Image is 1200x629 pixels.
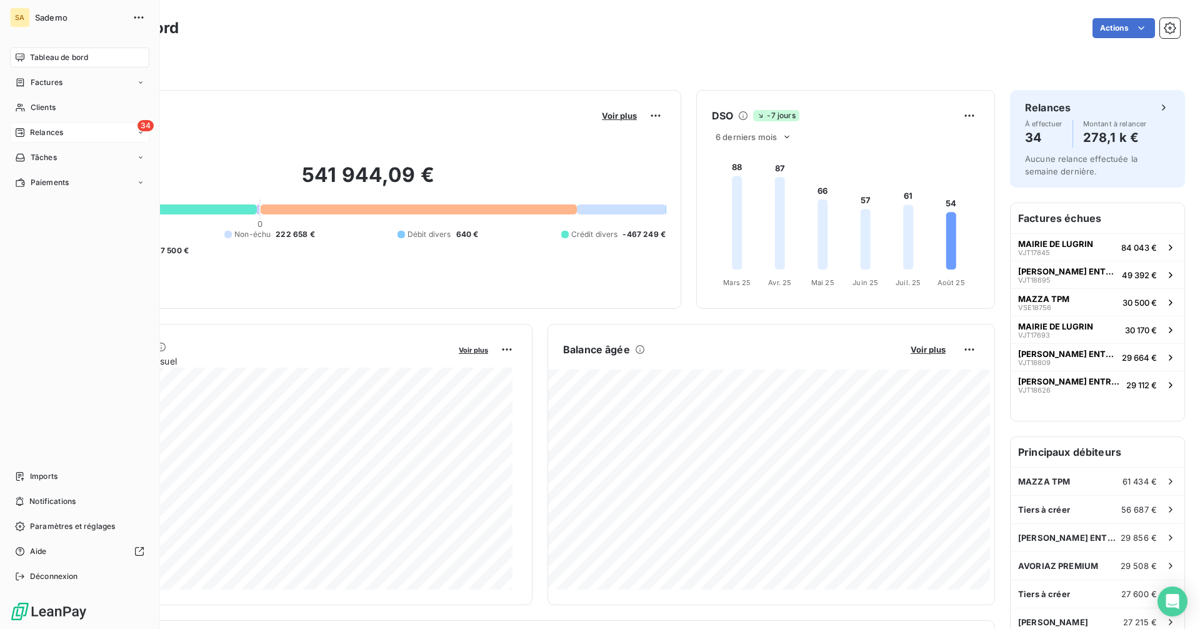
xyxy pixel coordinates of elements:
[1157,586,1187,616] div: Open Intercom Messenger
[1011,343,1184,371] button: [PERSON_NAME] ENTREPRISESVJT1880929 664 €
[234,229,271,240] span: Non-échu
[1121,589,1157,599] span: 27 600 €
[1122,353,1157,363] span: 29 664 €
[563,342,630,357] h6: Balance âgée
[1011,261,1184,288] button: [PERSON_NAME] ENTREPRISESVJT1869549 392 €
[29,496,76,507] span: Notifications
[1018,561,1098,571] span: AVORIAZ PREMIUM
[10,173,149,193] a: Paiements
[1123,617,1157,627] span: 27 215 €
[1121,505,1157,515] span: 56 687 €
[10,148,149,168] a: Tâches
[1083,128,1147,148] h4: 278,1 k €
[1018,349,1117,359] span: [PERSON_NAME] ENTREPRISES
[1025,128,1062,148] h4: 34
[1018,617,1088,627] span: [PERSON_NAME]
[10,73,149,93] a: Factures
[712,108,733,123] h6: DSO
[276,229,314,240] span: 222 658 €
[598,110,641,121] button: Voir plus
[811,278,834,287] tspan: Mai 25
[768,278,791,287] tspan: Avr. 25
[1122,476,1157,486] span: 61 434 €
[1018,376,1121,386] span: [PERSON_NAME] ENTREPRISES
[30,546,47,557] span: Aide
[1121,533,1157,543] span: 29 856 €
[407,229,451,240] span: Débit divers
[1011,437,1184,467] h6: Principaux débiteurs
[1018,294,1069,304] span: MAZZA TPM
[10,466,149,486] a: Imports
[753,110,799,121] span: -7 jours
[622,229,666,240] span: -467 249 €
[456,229,479,240] span: 640 €
[31,102,56,113] span: Clients
[10,601,87,621] img: Logo LeanPay
[1011,316,1184,343] button: MAIRIE DE LUGRINVJT1769330 170 €
[1018,266,1117,276] span: [PERSON_NAME] ENTREPRISES
[1092,18,1155,38] button: Actions
[157,245,189,256] span: -7 500 €
[716,132,777,142] span: 6 derniers mois
[459,346,488,355] span: Voir plus
[30,571,78,582] span: Déconnexion
[602,111,637,121] span: Voir plus
[30,471,57,482] span: Imports
[10,8,30,28] div: SA
[1025,100,1071,115] h6: Relances
[10,541,149,561] a: Aide
[1011,203,1184,233] h6: Factures échues
[30,127,63,138] span: Relances
[1011,371,1184,398] button: [PERSON_NAME] ENTREPRISESVJT1862629 112 €
[10,123,149,143] a: 34Relances
[1121,561,1157,571] span: 29 508 €
[1018,589,1070,599] span: Tiers à créer
[1018,239,1093,249] span: MAIRIE DE LUGRIN
[1083,120,1147,128] span: Montant à relancer
[1122,298,1157,308] span: 30 500 €
[1018,304,1051,311] span: VSE18756
[1018,386,1051,394] span: VJT18626
[1018,331,1050,339] span: VJT17693
[71,163,666,200] h2: 541 944,09 €
[571,229,618,240] span: Crédit divers
[31,77,62,88] span: Factures
[10,516,149,536] a: Paramètres et réglages
[1018,476,1070,486] span: MAZZA TPM
[31,152,57,163] span: Tâches
[10,98,149,118] a: Clients
[1018,249,1050,256] span: VJT17845
[1018,359,1051,366] span: VJT18809
[30,521,115,532] span: Paramètres et réglages
[10,48,149,68] a: Tableau de bord
[1011,233,1184,261] button: MAIRIE DE LUGRINVJT1784584 043 €
[1125,325,1157,335] span: 30 170 €
[907,344,949,355] button: Voir plus
[1011,288,1184,316] button: MAZZA TPMVSE1875630 500 €
[852,278,878,287] tspan: Juin 25
[896,278,921,287] tspan: Juil. 25
[35,13,125,23] span: Sademo
[31,177,69,188] span: Paiements
[30,52,88,63] span: Tableau de bord
[1025,120,1062,128] span: À effectuer
[455,344,492,355] button: Voir plus
[1018,505,1070,515] span: Tiers à créer
[1126,380,1157,390] span: 29 112 €
[71,355,450,368] span: Chiffre d'affaires mensuel
[1122,270,1157,280] span: 49 392 €
[937,278,965,287] tspan: Août 25
[1018,533,1121,543] span: [PERSON_NAME] ENTREPRISES
[911,345,946,355] span: Voir plus
[1025,154,1137,176] span: Aucune relance effectuée la semaine dernière.
[1121,243,1157,253] span: 84 043 €
[1018,321,1093,331] span: MAIRIE DE LUGRIN
[257,219,262,229] span: 0
[1018,276,1051,284] span: VJT18695
[723,278,751,287] tspan: Mars 25
[137,120,154,131] span: 34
